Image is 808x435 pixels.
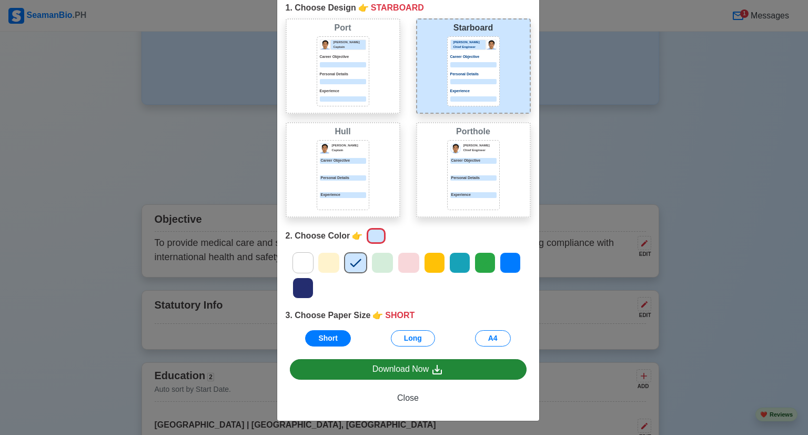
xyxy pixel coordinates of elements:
span: SHORT [385,309,415,322]
div: 1. Choose Design [286,2,531,14]
p: Experience [320,88,366,94]
p: Career Objective [320,158,366,164]
div: Hull [289,125,397,138]
p: Captain [334,45,366,50]
p: [PERSON_NAME] [463,143,497,148]
p: [PERSON_NAME] [334,40,366,45]
div: Port [289,22,397,34]
p: Experience [320,192,366,198]
p: Chief Engineer [463,148,497,153]
p: Career Objective [320,54,366,60]
p: Chief Engineer [453,45,486,50]
button: Short [305,330,351,347]
span: point [352,230,362,242]
p: Captain [332,148,366,153]
div: Download Now [372,363,444,376]
span: Close [397,393,419,402]
p: Experience [450,88,497,94]
span: STARBOARD [371,2,424,14]
div: 2. Choose Color [286,226,531,246]
button: Close [290,388,527,408]
span: point [372,309,383,322]
p: Career Objective [450,54,497,60]
span: point [358,2,369,14]
div: Experience [450,192,497,198]
a: Download Now [290,359,527,380]
div: Porthole [419,125,528,138]
div: 3. Choose Paper Size [286,309,531,322]
button: A4 [475,330,511,347]
p: [PERSON_NAME] [453,40,486,45]
p: Personal Details [450,72,497,77]
div: Personal Details [450,175,497,181]
button: Long [391,330,435,347]
div: Career Objective [450,158,497,164]
p: Personal Details [320,175,366,181]
p: Personal Details [320,72,366,77]
div: Starboard [419,22,528,34]
p: [PERSON_NAME] [332,143,366,148]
